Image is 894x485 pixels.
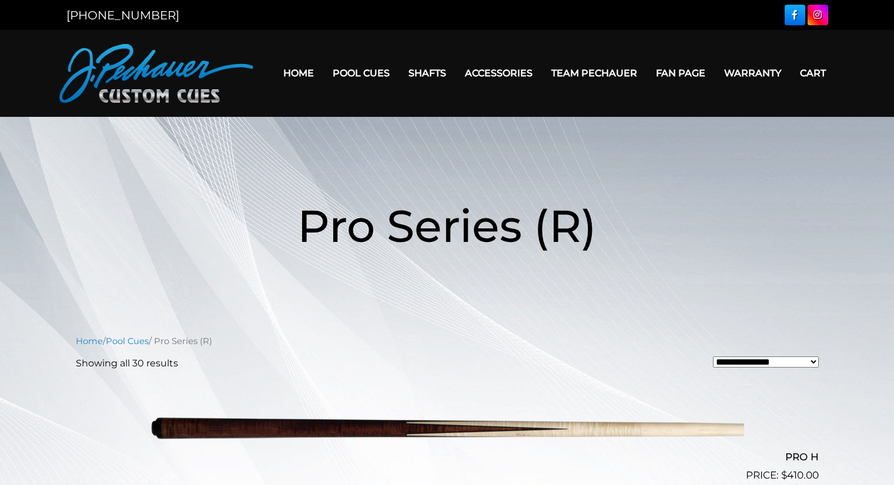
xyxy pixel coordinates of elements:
[76,446,819,468] h2: PRO H
[297,198,597,253] span: Pro Series (R)
[274,58,323,88] a: Home
[66,8,179,22] a: [PHONE_NUMBER]
[150,380,744,479] img: PRO H
[76,335,819,348] nav: Breadcrumb
[781,469,787,481] span: $
[399,58,456,88] a: Shafts
[647,58,715,88] a: Fan Page
[715,58,791,88] a: Warranty
[106,336,149,346] a: Pool Cues
[59,44,253,103] img: Pechauer Custom Cues
[76,356,178,371] p: Showing all 30 results
[713,356,819,368] select: Shop order
[781,469,819,481] bdi: 410.00
[791,58,835,88] a: Cart
[456,58,542,88] a: Accessories
[76,380,819,483] a: PRO H $410.00
[323,58,399,88] a: Pool Cues
[76,336,103,346] a: Home
[542,58,647,88] a: Team Pechauer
